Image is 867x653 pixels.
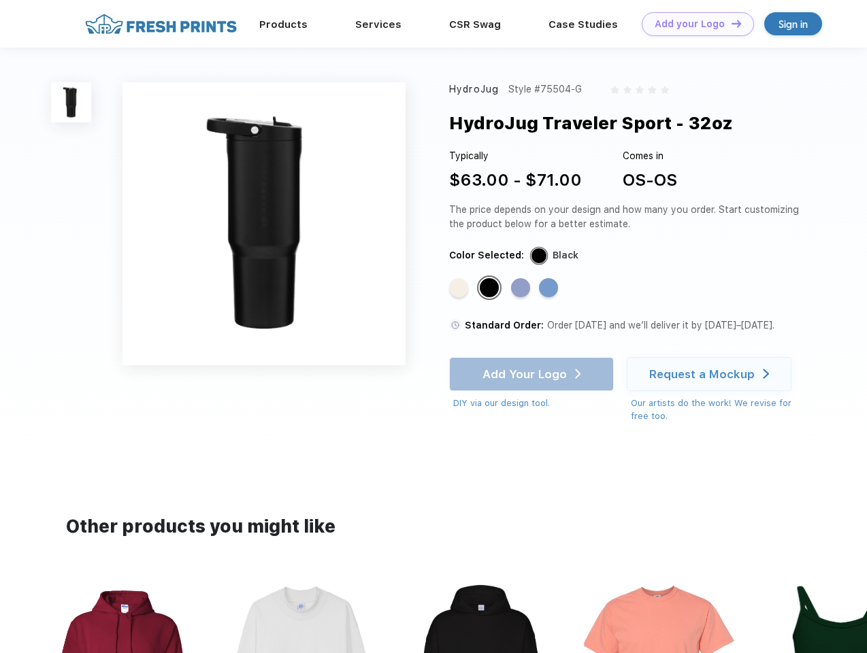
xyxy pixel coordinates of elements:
[764,12,822,35] a: Sign in
[763,369,769,379] img: white arrow
[779,16,808,32] div: Sign in
[449,110,733,136] div: HydroJug Traveler Sport - 32oz
[465,320,544,331] span: Standard Order:
[610,86,619,94] img: gray_star.svg
[623,149,677,163] div: Comes in
[66,514,800,540] div: Other products you might like
[449,82,499,97] div: HydroJug
[449,248,524,263] div: Color Selected:
[449,149,582,163] div: Typically
[449,168,582,192] div: $63.00 - $71.00
[449,203,804,231] div: The price depends on your design and how many you order. Start customizing the product below for ...
[449,319,461,331] img: standard order
[480,278,499,297] div: Black
[623,86,632,94] img: gray_star.svg
[122,82,406,365] img: func=resize&h=640
[623,168,677,192] div: OS-OS
[453,397,614,410] div: DIY via our design tool.
[636,86,644,94] img: gray_star.svg
[649,367,755,381] div: Request a Mockup
[655,18,725,30] div: Add your Logo
[648,86,656,94] img: gray_star.svg
[553,248,578,263] div: Black
[547,320,774,331] span: Order [DATE] and we’ll deliver it by [DATE]–[DATE].
[539,278,558,297] div: Light Blue
[259,18,308,31] a: Products
[631,397,804,423] div: Our artists do the work! We revise for free too.
[661,86,669,94] img: gray_star.svg
[51,82,91,122] img: func=resize&h=100
[732,20,741,27] img: DT
[449,278,468,297] div: Cream
[81,12,241,36] img: fo%20logo%202.webp
[511,278,530,297] div: Peri
[508,82,582,97] div: Style #75504-G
